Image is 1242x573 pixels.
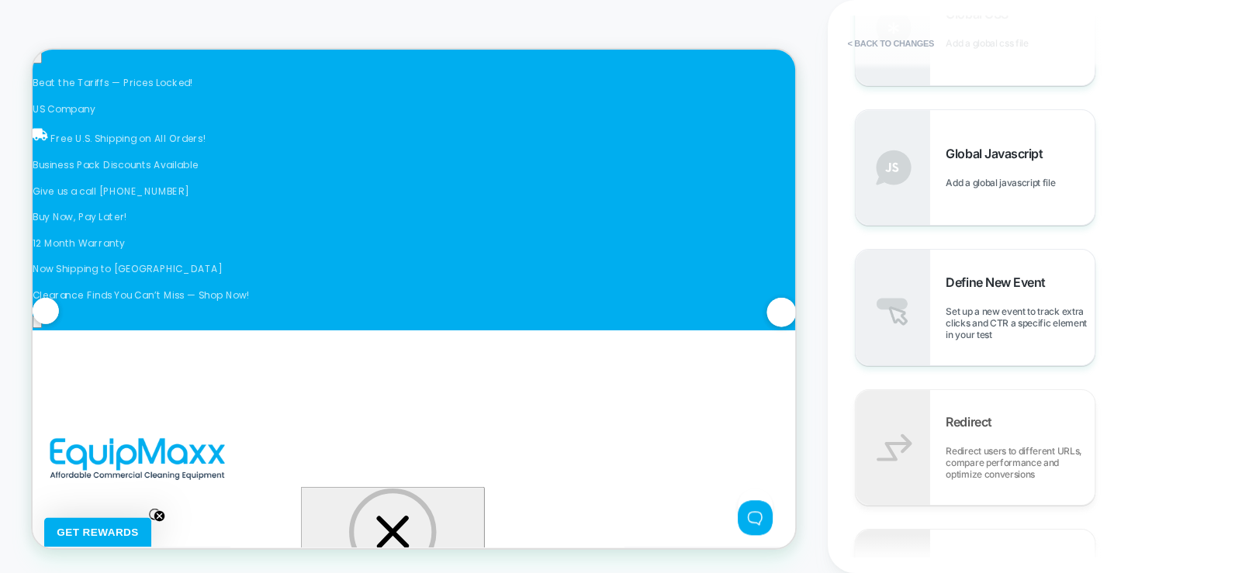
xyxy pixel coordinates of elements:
span: Define New Event [946,274,1053,290]
span: Redirect [946,414,999,430]
span: Free U.S. Shipping on All Orders! [24,110,232,128]
button: next [979,331,1018,370]
span: Add a global javascript file [946,177,1063,188]
span: Redirect users to different URLs, compare performance and optimize conversions [946,445,1095,480]
span: Set up a new event to track extra clicks and CTR a specific element in your test [946,305,1095,340]
button: < Back to changes [839,31,942,56]
span: Global Javascript [946,146,1050,161]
